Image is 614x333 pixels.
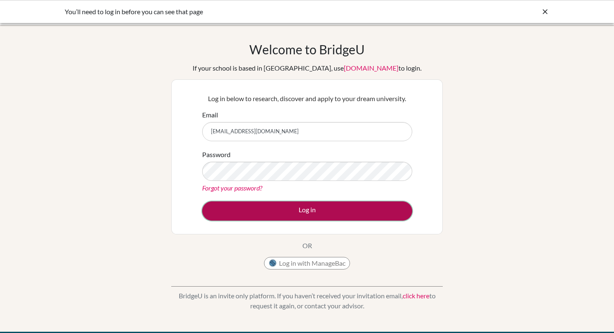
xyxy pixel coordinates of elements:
button: Log in [202,201,412,221]
h1: Welcome to BridgeU [249,42,365,57]
div: You’ll need to log in before you can see that page [65,7,424,17]
button: Log in with ManageBac [264,257,350,269]
a: [DOMAIN_NAME] [344,64,398,72]
p: Log in below to research, discover and apply to your dream university. [202,94,412,104]
p: OR [302,241,312,251]
a: click here [403,292,429,300]
label: Password [202,150,231,160]
a: Forgot your password? [202,184,262,192]
label: Email [202,110,218,120]
p: BridgeU is an invite only platform. If you haven’t received your invitation email, to request it ... [171,291,443,311]
div: If your school is based in [GEOGRAPHIC_DATA], use to login. [193,63,421,73]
